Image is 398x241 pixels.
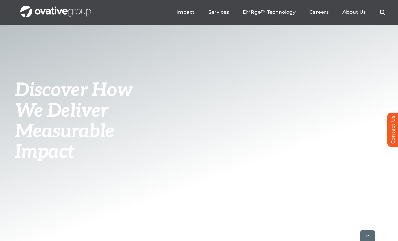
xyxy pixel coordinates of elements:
[309,9,329,15] a: Careers
[176,9,195,15] a: Impact
[20,5,91,11] a: OG_Full_horizontal_WHT
[380,9,385,15] a: Search
[208,9,229,15] a: Services
[243,9,296,15] a: EMRge™ Technology
[342,9,366,15] a: About Us
[176,2,385,22] nav: Menu
[15,100,114,163] span: We Deliver Measurable Impact
[15,79,133,101] span: Discover How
